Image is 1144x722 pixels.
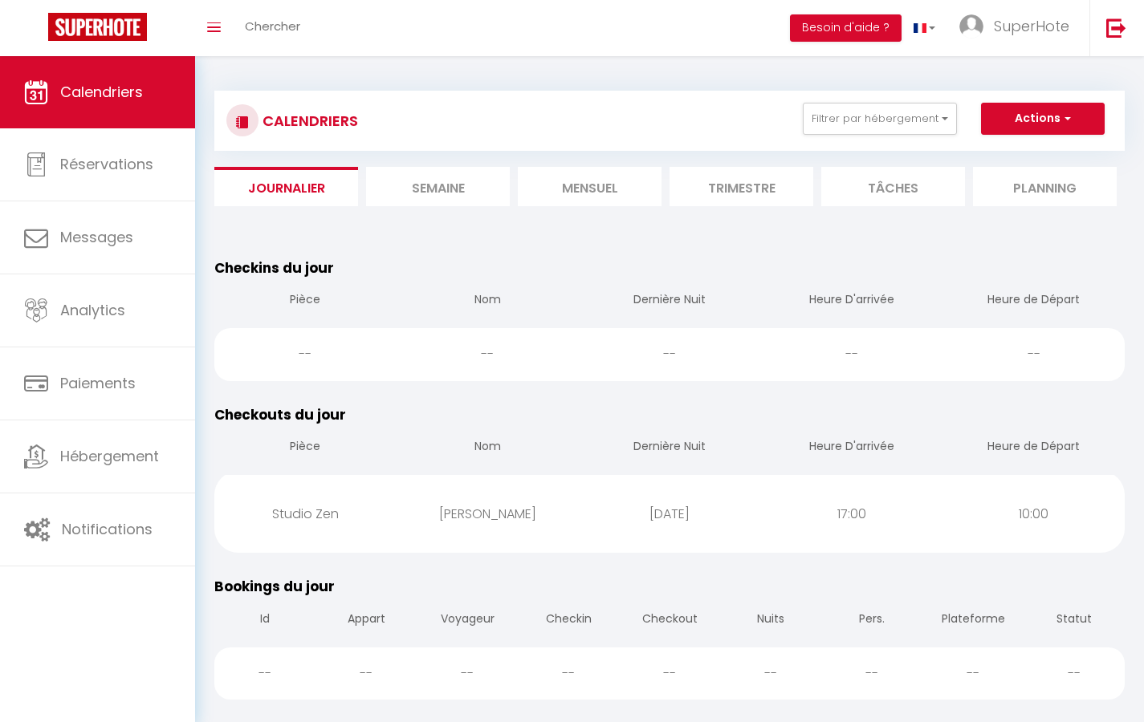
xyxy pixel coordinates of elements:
[579,488,761,540] div: [DATE]
[821,598,922,643] th: Pers.
[316,598,417,643] th: Appart
[214,328,397,380] div: --
[619,647,720,700] div: --
[48,13,147,41] img: Super Booking
[60,373,136,393] span: Paiements
[214,577,335,596] span: Bookings du jour
[579,425,761,471] th: Dernière Nuit
[60,300,125,320] span: Analytics
[214,258,334,278] span: Checkins du jour
[518,167,662,206] li: Mensuel
[214,167,358,206] li: Journalier
[60,446,159,466] span: Hébergement
[922,598,1024,643] th: Plateforme
[760,488,942,540] div: 17:00
[922,647,1024,700] div: --
[214,278,397,324] th: Pièce
[397,278,579,324] th: Nom
[942,425,1125,471] th: Heure de Départ
[821,647,922,700] div: --
[60,82,143,102] span: Calendriers
[760,425,942,471] th: Heure D'arrivée
[1106,18,1126,38] img: logout
[720,598,821,643] th: Nuits
[245,18,300,34] span: Chercher
[214,598,316,643] th: Id
[1024,647,1125,700] div: --
[619,598,720,643] th: Checkout
[417,598,518,643] th: Voyageur
[942,488,1125,540] div: 10:00
[942,278,1125,324] th: Heure de Départ
[259,103,358,139] h3: CALENDRIERS
[981,103,1105,135] button: Actions
[579,278,761,324] th: Dernière Nuit
[316,647,417,700] div: --
[720,647,821,700] div: --
[62,519,153,539] span: Notifications
[397,328,579,380] div: --
[790,14,902,42] button: Besoin d'aide ?
[959,14,983,39] img: ...
[417,647,518,700] div: --
[214,647,316,700] div: --
[397,488,579,540] div: [PERSON_NAME]
[518,647,619,700] div: --
[518,598,619,643] th: Checkin
[214,488,397,540] div: Studio Zen
[60,227,133,247] span: Messages
[821,167,965,206] li: Tâches
[803,103,957,135] button: Filtrer par hébergement
[760,278,942,324] th: Heure D'arrivée
[366,167,510,206] li: Semaine
[60,154,153,174] span: Réservations
[1024,598,1125,643] th: Statut
[397,425,579,471] th: Nom
[214,405,346,424] span: Checkouts du jour
[760,328,942,380] div: --
[942,328,1125,380] div: --
[670,167,813,206] li: Trimestre
[994,16,1069,36] span: SuperHote
[973,167,1117,206] li: Planning
[579,328,761,380] div: --
[13,6,61,55] button: Ouvrir le widget de chat LiveChat
[214,425,397,471] th: Pièce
